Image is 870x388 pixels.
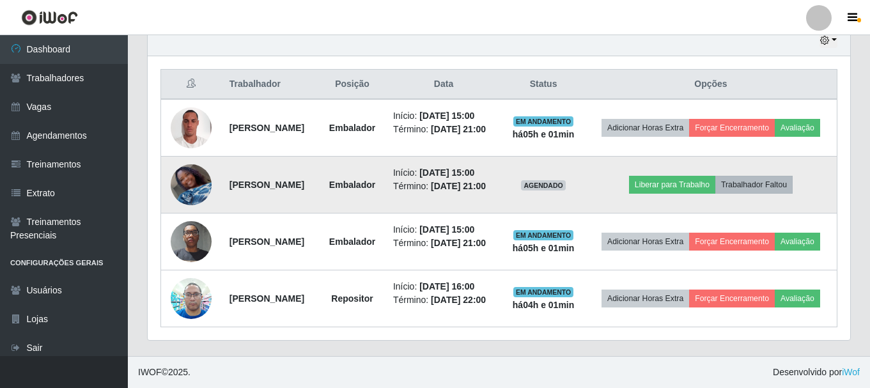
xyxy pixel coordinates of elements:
[602,119,689,137] button: Adicionar Horas Extra
[431,238,486,248] time: [DATE] 21:00
[513,300,575,310] strong: há 04 h e 01 min
[775,119,820,137] button: Avaliação
[773,366,860,379] span: Desenvolvido por
[393,180,494,193] li: Término:
[689,119,775,137] button: Forçar Encerramento
[431,295,486,305] time: [DATE] 22:00
[229,180,304,190] strong: [PERSON_NAME]
[431,124,486,134] time: [DATE] 21:00
[629,176,715,194] button: Liberar para Trabalho
[513,243,575,253] strong: há 05 h e 01 min
[222,70,319,100] th: Trabalhador
[502,70,585,100] th: Status
[171,100,212,155] img: 1756399836169.jpeg
[775,290,820,307] button: Avaliação
[602,233,689,251] button: Adicionar Horas Extra
[513,230,574,240] span: EM ANDAMENTO
[602,290,689,307] button: Adicionar Horas Extra
[319,70,385,100] th: Posição
[775,233,820,251] button: Avaliação
[329,237,375,247] strong: Embalador
[393,123,494,136] li: Término:
[513,287,574,297] span: EM ANDAMENTO
[393,237,494,250] li: Término:
[715,176,793,194] button: Trabalhador Faltou
[419,224,474,235] time: [DATE] 15:00
[331,293,373,304] strong: Repositor
[431,181,486,191] time: [DATE] 21:00
[585,70,837,100] th: Opções
[393,223,494,237] li: Início:
[419,281,474,291] time: [DATE] 16:00
[393,293,494,307] li: Término:
[229,293,304,304] strong: [PERSON_NAME]
[689,290,775,307] button: Forçar Encerramento
[419,111,474,121] time: [DATE] 15:00
[21,10,78,26] img: CoreUI Logo
[229,237,304,247] strong: [PERSON_NAME]
[521,180,566,190] span: AGENDADO
[171,214,212,268] img: 1759107461065.jpeg
[171,148,212,221] img: 1758941765538.jpeg
[513,116,574,127] span: EM ANDAMENTO
[393,280,494,293] li: Início:
[171,271,212,325] img: 1752581943955.jpeg
[138,367,162,377] span: IWOF
[229,123,304,133] strong: [PERSON_NAME]
[513,129,575,139] strong: há 05 h e 01 min
[393,109,494,123] li: Início:
[385,70,502,100] th: Data
[138,366,190,379] span: © 2025 .
[329,123,375,133] strong: Embalador
[329,180,375,190] strong: Embalador
[689,233,775,251] button: Forçar Encerramento
[419,167,474,178] time: [DATE] 15:00
[393,166,494,180] li: Início:
[842,367,860,377] a: iWof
